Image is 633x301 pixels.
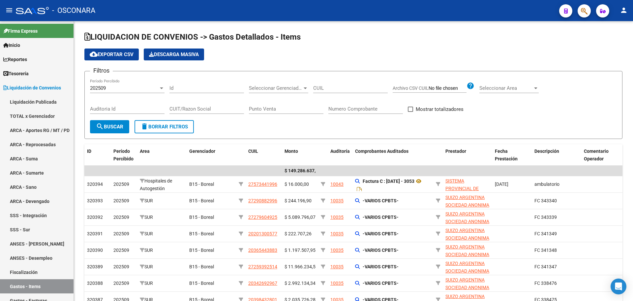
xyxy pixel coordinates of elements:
span: B15 - Boreal [189,182,214,187]
datatable-header-cell: Comprobantes Auditados [352,144,433,166]
strong: -VARIOS CPBTS- [363,215,399,220]
span: FC 338476 [534,281,557,286]
span: Descarga Masiva [149,51,199,57]
span: 20365443883 [248,248,277,253]
span: Inicio [3,42,20,49]
div: 10035 [330,280,344,287]
span: Hospitales de Autogestión [140,178,172,191]
span: B15 - Boreal [189,215,214,220]
span: Seleccionar Gerenciador [249,85,302,91]
button: Buscar [90,120,129,133]
span: SUR [144,198,153,203]
mat-icon: cloud_download [90,50,98,58]
span: Buscar [96,124,123,130]
datatable-header-cell: Descripción [532,144,581,166]
datatable-header-cell: Período Percibido [111,144,137,166]
span: CUIL [248,149,258,154]
button: Descarga Masiva [144,49,204,60]
span: 202509 [113,215,129,220]
span: 320394 [87,182,103,187]
datatable-header-cell: Area [137,144,187,166]
span: Borrar Filtros [140,124,188,130]
datatable-header-cell: CUIL [246,144,282,166]
input: Archivo CSV CUIL [429,85,467,91]
div: Open Intercom Messenger [611,279,626,294]
span: 20342692967 [248,281,277,286]
span: $ 222.707,26 [285,231,312,236]
span: 202509 [113,248,129,253]
span: LIQUIDACION DE CONVENIOS -> Gastos Detallados - Items [84,32,301,42]
div: (30516968431) [445,260,490,274]
div: (30516968431) [445,243,490,257]
span: SISTEMA PROVINCIAL DE SALUD [445,178,479,199]
span: Exportar CSV [90,51,134,57]
strong: Factura C : [DATE] - 3053 [363,179,414,184]
span: 320393 [87,198,103,203]
span: $ 149.286.637,17 [285,168,321,173]
span: SUR [144,215,153,220]
datatable-header-cell: Auditoría [328,144,352,166]
span: 320388 [87,281,103,286]
span: FC 341349 [534,231,557,236]
span: SUR [144,264,153,269]
span: 27279604925 [248,215,277,220]
div: 10035 [330,214,344,221]
strong: -VARIOS CPBTS- [363,281,399,286]
span: 202509 [113,231,129,236]
span: SUIZO ARGENTINA SOCIEDAD ANONIMA [445,277,489,290]
span: SUR [144,231,153,236]
datatable-header-cell: Gerenciador [187,144,236,166]
div: (30516968431) [445,276,490,290]
span: $ 2.992.134,34 [285,281,316,286]
mat-icon: help [467,82,474,90]
h3: Filtros [90,66,113,75]
span: SUIZO ARGENTINA SOCIEDAD ANONIMA [445,211,489,224]
span: B15 - Boreal [189,281,214,286]
div: (30691822849) [445,177,490,191]
span: B15 - Boreal [189,264,214,269]
span: $ 1.197.507,95 [285,248,316,253]
mat-icon: menu [5,6,13,14]
span: 202509 [113,281,129,286]
span: $ 5.089.796,07 [285,215,316,220]
span: FC 343340 [534,198,557,203]
span: Firma Express [3,27,38,35]
span: B15 - Boreal [189,231,214,236]
span: 320389 [87,264,103,269]
strong: -VARIOS CPBTS- [363,264,399,269]
mat-icon: search [96,122,104,130]
div: (30516968431) [445,227,490,241]
span: Archivo CSV CUIL [393,85,429,91]
span: Reportes [3,56,27,63]
span: 320391 [87,231,103,236]
span: 320392 [87,215,103,220]
div: 10035 [330,197,344,205]
span: 202509 [113,198,129,203]
datatable-header-cell: Fecha Prestación [492,144,532,166]
span: [DATE] [495,182,508,187]
span: 202509 [113,182,129,187]
span: Comentario Operador [584,149,609,161]
div: 10035 [330,247,344,254]
div: 10035 [330,230,344,238]
button: Exportar CSV [84,49,139,60]
span: Seleccionar Area [479,85,533,91]
span: Auditoría [330,149,350,154]
strong: -VARIOS CPBTS- [363,198,399,203]
span: $ 16.000,00 [285,182,309,187]
span: 27290882996 [248,198,277,203]
span: Comprobantes Auditados [355,149,408,154]
span: $ 244.196,90 [285,198,312,203]
span: FC 343339 [534,215,557,220]
span: Prestador [445,149,466,154]
datatable-header-cell: Monto [282,144,318,166]
span: ambulatorio [534,182,559,187]
span: SUIZO ARGENTINA SOCIEDAD ANONIMA [445,195,489,208]
datatable-header-cell: Comentario Operador [581,144,631,166]
span: SUR [144,248,153,253]
span: SUIZO ARGENTINA SOCIEDAD ANONIMA [445,261,489,274]
span: 27259392514 [248,264,277,269]
span: SUIZO ARGENTINA SOCIEDAD ANONIMA [445,244,489,257]
span: Monto [285,149,298,154]
span: Tesorería [3,70,29,77]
